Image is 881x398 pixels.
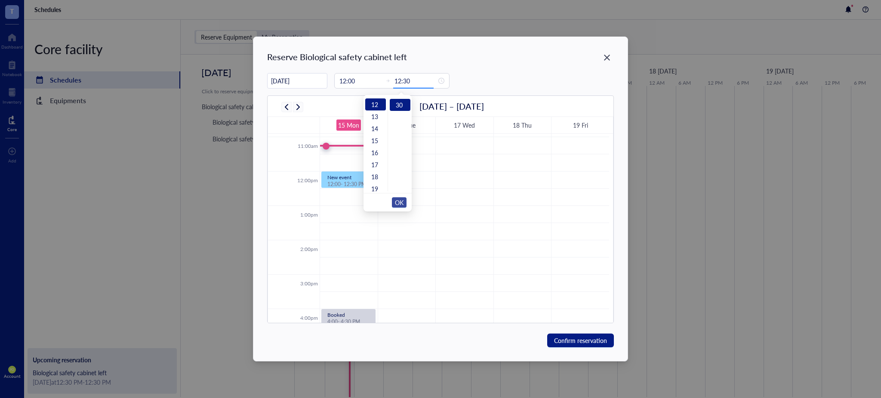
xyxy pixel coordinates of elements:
span: 4:00 - 4:30 PM [327,318,360,325]
span: Confirm reservation [554,336,607,345]
span: Booked [327,311,345,318]
div: 14 [365,122,386,135]
div: 12:00pm [296,177,320,184]
div: 11:00am [296,142,320,150]
div: 30 [390,99,410,111]
span: New event [327,174,351,181]
button: Close [600,51,614,64]
div: 12 [365,98,386,110]
div: 18 [365,171,386,183]
div: 4:00pm [299,314,320,322]
div: 1:00pm [299,211,320,219]
input: End time [394,76,437,86]
div: 19 [365,183,386,195]
div: 13 [365,110,386,122]
div: Reserve Biological safety cabinet left [267,51,613,63]
input: Start time [339,76,382,86]
a: September 17, 2025 [452,119,477,131]
span: 12:00 - 12:30 PM [327,181,366,188]
a: September 15, 2025 [336,119,361,131]
a: September 18, 2025 [511,119,533,131]
div: 17 Wed [454,120,475,130]
div: 2:00pm [299,245,320,253]
div: 15 Mon [338,120,359,130]
a: September 19, 2025 [571,119,590,131]
h2: [DATE] – [DATE] [419,100,484,112]
button: Confirm reservation [547,334,614,347]
button: OK [392,197,407,208]
input: mm/dd/yyyy [268,73,327,89]
div: 15 [365,135,386,147]
button: Next week [293,102,303,112]
span: Close [600,52,614,63]
div: 17 [365,159,386,171]
button: Previous week [281,102,292,112]
div: 19 Fri [573,120,588,130]
div: 3:00pm [299,280,320,288]
div: 16 [365,147,386,159]
span: OK [395,194,404,211]
div: 18 Thu [513,120,532,130]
